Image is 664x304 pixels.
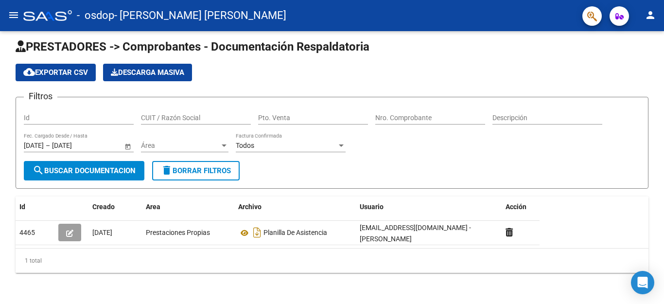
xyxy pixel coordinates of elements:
mat-icon: search [33,164,44,176]
app-download-masive: Descarga masiva de comprobantes (adjuntos) [103,64,192,81]
datatable-header-cell: Archivo [234,197,356,217]
div: 1 total [16,249,648,273]
span: Descarga Masiva [111,68,184,77]
span: 4465 [19,229,35,236]
datatable-header-cell: Id [16,197,54,217]
button: Borrar Filtros [152,161,240,180]
span: Exportar CSV [23,68,88,77]
span: Id [19,203,25,211]
h3: Filtros [24,89,57,103]
datatable-header-cell: Area [142,197,234,217]
span: Archivo [238,203,262,211]
span: Borrar Filtros [161,166,231,175]
button: Buscar Documentacion [24,161,144,180]
mat-icon: delete [161,164,173,176]
span: Usuario [360,203,384,211]
mat-icon: cloud_download [23,66,35,78]
mat-icon: person [645,9,656,21]
button: Descarga Masiva [103,64,192,81]
span: [EMAIL_ADDRESS][DOMAIN_NAME] - [PERSON_NAME] [360,224,471,243]
span: Buscar Documentacion [33,166,136,175]
span: PRESTADORES -> Comprobantes - Documentación Respaldatoria [16,40,369,54]
span: [DATE] [92,229,112,236]
span: Todos [236,142,254,149]
div: Open Intercom Messenger [631,271,654,294]
span: - osdop [77,5,114,26]
span: Creado [92,203,115,211]
span: Area [146,203,160,211]
datatable-header-cell: Acción [502,197,550,217]
button: Open calendar [122,141,133,151]
input: Fecha fin [52,142,100,150]
i: Descargar documento [251,225,263,240]
span: – [46,142,50,150]
datatable-header-cell: Creado [88,197,142,217]
span: Planilla De Asistencia [263,229,327,237]
span: Acción [506,203,526,211]
mat-icon: menu [8,9,19,21]
button: Exportar CSV [16,64,96,81]
span: Prestaciones Propias [146,229,210,236]
span: Área [141,142,220,150]
span: - [PERSON_NAME] [PERSON_NAME] [114,5,286,26]
input: Fecha inicio [24,142,44,150]
datatable-header-cell: Usuario [356,197,502,217]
